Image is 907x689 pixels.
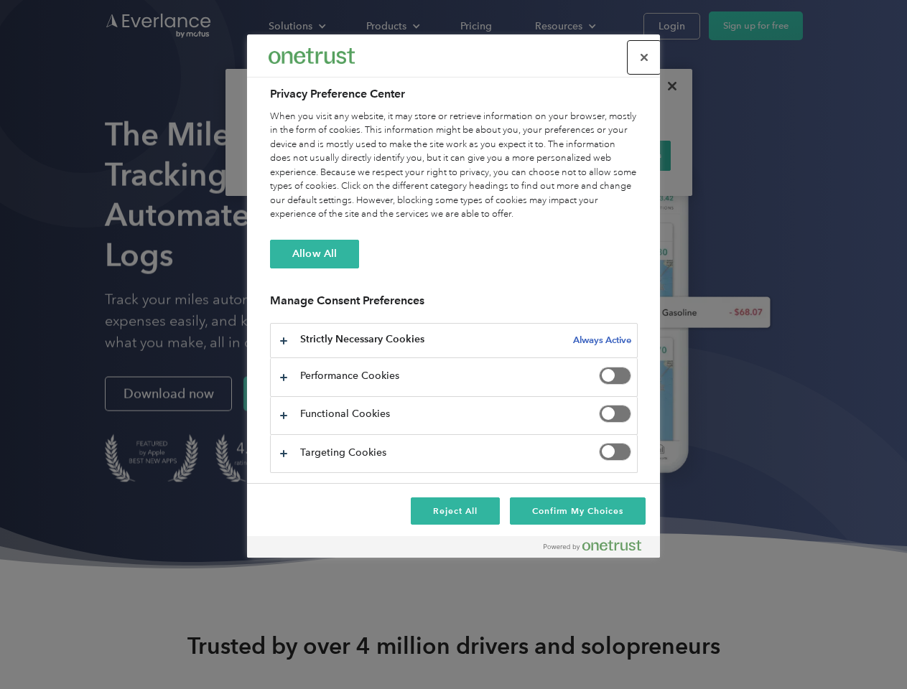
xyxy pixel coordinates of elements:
[247,34,660,558] div: Privacy Preference Center
[270,294,638,316] h3: Manage Consent Preferences
[411,497,500,525] button: Reject All
[628,42,660,73] button: Close
[544,540,653,558] a: Powered by OneTrust Opens in a new Tab
[510,497,646,525] button: Confirm My Choices
[269,48,355,63] img: Everlance
[269,42,355,70] div: Everlance
[270,110,638,222] div: When you visit any website, it may store or retrieve information on your browser, mostly in the f...
[247,34,660,558] div: Preference center
[544,540,641,551] img: Powered by OneTrust Opens in a new Tab
[270,85,638,103] h2: Privacy Preference Center
[270,240,359,268] button: Allow All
